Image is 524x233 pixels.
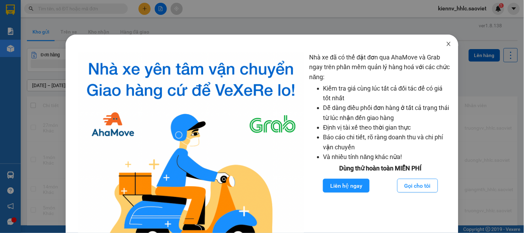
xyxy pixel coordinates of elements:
span: Gọi cho tôi [404,181,431,190]
span: Liên hệ ngay [330,181,362,190]
button: Liên hệ ngay [323,179,370,193]
span: close [446,41,451,47]
li: Dễ dàng điều phối đơn hàng ở tất cả trạng thái từ lúc nhận đến giao hàng [323,103,452,123]
div: Dùng thử hoàn toàn MIỄN PHÍ [309,164,452,173]
li: Và nhiều tính năng khác nữa! [323,152,452,162]
button: Gọi cho tôi [397,179,438,193]
li: Kiểm tra giá cùng lúc tất cả đối tác để có giá tốt nhất [323,84,452,103]
li: Định vị tài xế theo thời gian thực [323,123,452,132]
li: Báo cáo chi tiết, rõ ràng doanh thu và chi phí vận chuyển [323,132,452,152]
button: Close [439,35,458,54]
